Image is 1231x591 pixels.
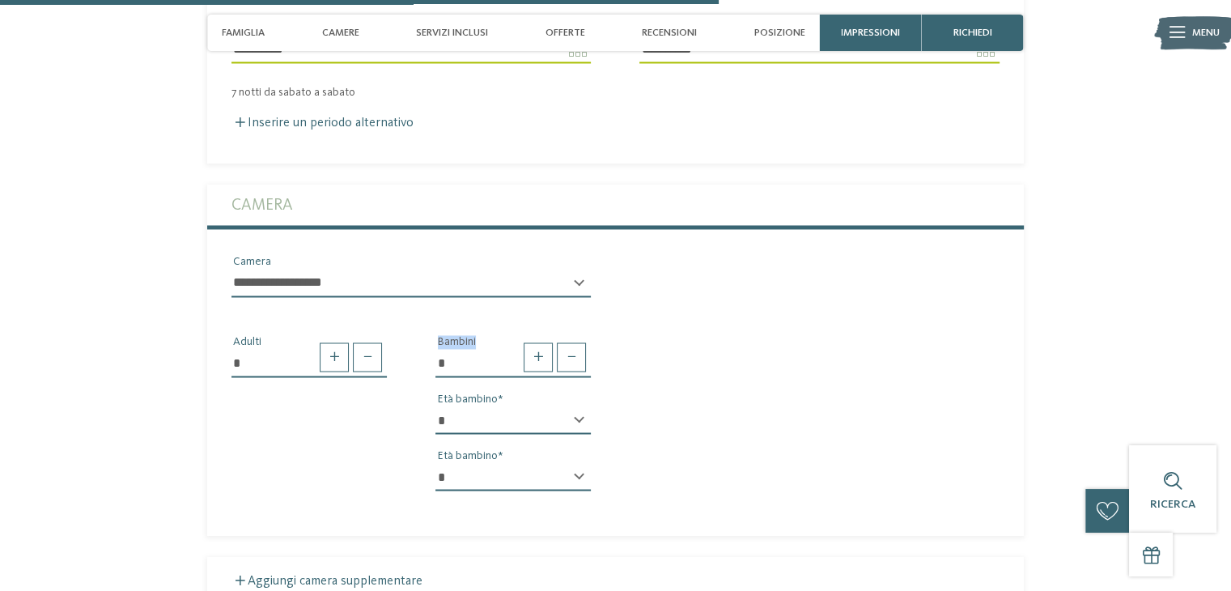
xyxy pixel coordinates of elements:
span: Servizi inclusi [416,27,488,39]
span: Famiglia [222,27,265,39]
span: Recensioni [642,27,697,39]
span: Posizione [754,27,805,39]
span: Offerte [545,27,585,39]
span: Ricerca [1150,499,1195,510]
span: richiedi [953,27,992,39]
label: Camera [231,185,1000,225]
div: 7 notti da sabato a sabato [207,86,1024,100]
label: Aggiungi camera supplementare [231,574,422,587]
label: Inserire un periodo alternativo [231,117,414,130]
span: Camere [322,27,359,39]
span: Impressioni [841,27,900,39]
